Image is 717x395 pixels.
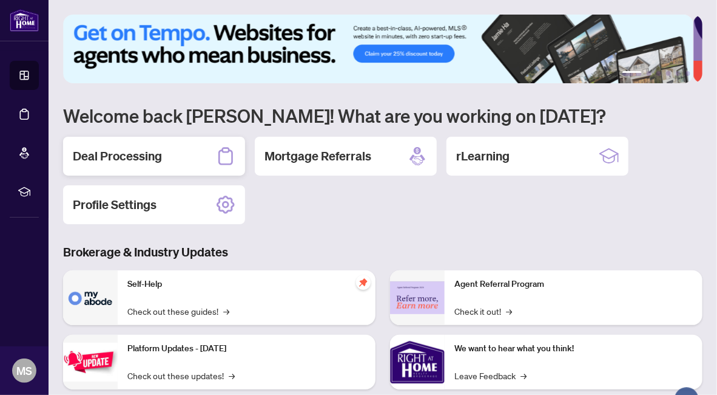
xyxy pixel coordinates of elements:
[73,196,157,213] h2: Profile Settings
[454,369,527,382] a: Leave Feedback→
[520,369,527,382] span: →
[127,304,229,318] a: Check out these guides!→
[647,71,651,76] button: 2
[127,369,235,382] a: Check out these updates!→
[356,275,371,290] span: pushpin
[390,281,445,315] img: Agent Referral Program
[506,304,512,318] span: →
[229,369,235,382] span: →
[685,71,690,76] button: 6
[656,71,661,76] button: 3
[676,71,681,76] button: 5
[454,278,693,291] p: Agent Referral Program
[127,278,366,291] p: Self-Help
[63,270,118,325] img: Self-Help
[63,104,702,127] h1: Welcome back [PERSON_NAME]! What are you working on [DATE]?
[666,71,671,76] button: 4
[668,352,705,389] button: Open asap
[454,304,512,318] a: Check it out!→
[63,343,118,381] img: Platform Updates - July 21, 2025
[390,335,445,390] img: We want to hear what you think!
[456,148,510,165] h2: rLearning
[16,362,32,379] span: MS
[454,342,693,355] p: We want to hear what you think!
[622,71,642,76] button: 1
[10,9,39,32] img: logo
[223,304,229,318] span: →
[63,15,693,83] img: Slide 0
[73,148,162,165] h2: Deal Processing
[127,342,366,355] p: Platform Updates - [DATE]
[63,244,702,261] h3: Brokerage & Industry Updates
[264,148,371,165] h2: Mortgage Referrals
